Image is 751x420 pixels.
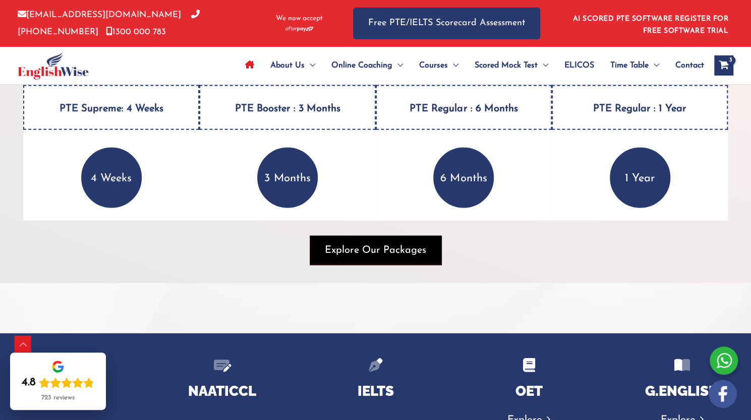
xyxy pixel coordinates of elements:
[675,48,704,83] span: Contact
[276,14,323,24] span: We now accept
[392,48,403,83] span: Menu Toggle
[18,11,200,36] a: [PHONE_NUMBER]
[353,8,540,39] a: Free PTE/IELTS Scorecard Assessment
[573,15,729,35] a: AI SCORED PTE SOFTWARE REGISTER FOR FREE SOFTWARE TRIAL
[18,52,89,80] img: cropped-ew-logo
[199,85,375,130] h4: PTE Booster : 3 Months
[649,48,659,83] span: Menu Toggle
[709,380,737,408] img: white-facebook.png
[270,48,305,83] span: About Us
[325,243,426,257] span: Explore Our Packages
[610,148,670,208] p: 1 Year
[323,48,411,83] a: Online CoachingMenu Toggle
[552,85,728,130] h4: PTE Regular : 1 Year
[538,48,548,83] span: Menu Toggle
[22,376,94,390] div: Rating: 4.8 out of 5
[310,236,441,265] button: Explore Our Packages
[285,26,313,32] img: Afterpay-Logo
[257,148,318,208] p: 3 Months
[163,383,281,399] h4: NAATICCL
[567,7,733,40] aside: Header Widget 1
[262,48,323,83] a: About UsMenu Toggle
[18,11,181,19] a: [EMAIL_ADDRESS][DOMAIN_NAME]
[419,48,448,83] span: Courses
[411,48,467,83] a: CoursesMenu Toggle
[564,48,594,83] span: ELICOS
[376,85,552,130] h4: PTE Regular : 6 Months
[448,48,458,83] span: Menu Toggle
[23,85,199,130] h4: PTE Supreme: 4 Weeks
[602,48,667,83] a: Time TableMenu Toggle
[22,376,36,390] div: 4.8
[237,48,704,83] nav: Site Navigation: Main Menu
[667,48,704,83] a: Contact
[556,48,602,83] a: ELICOS
[475,48,538,83] span: Scored Mock Test
[470,383,588,399] h4: OET
[467,48,556,83] a: Scored Mock TestMenu Toggle
[41,394,75,402] div: 723 reviews
[81,148,142,208] p: 4 Weeks
[623,383,741,399] h4: G.ENGLISH
[610,48,649,83] span: Time Table
[317,383,435,399] h4: IELTS
[305,48,315,83] span: Menu Toggle
[714,55,733,76] a: View Shopping Cart, 3 items
[433,148,494,208] p: 6 Months
[331,48,392,83] span: Online Coaching
[106,28,166,36] a: 1300 000 783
